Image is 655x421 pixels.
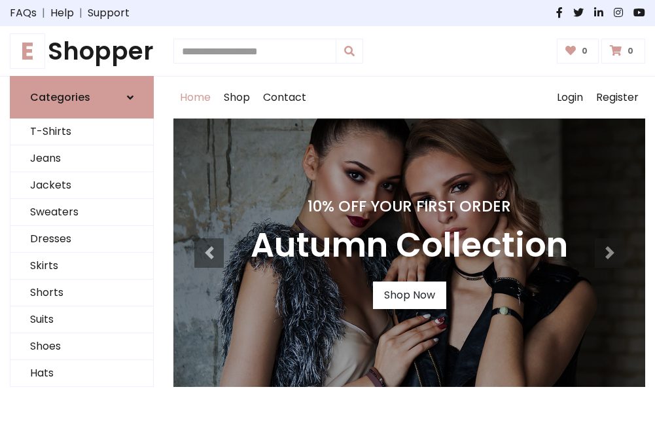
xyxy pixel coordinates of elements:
[557,39,599,64] a: 0
[373,282,446,309] a: Shop Now
[590,77,645,119] a: Register
[50,5,74,21] a: Help
[10,76,154,119] a: Categories
[10,333,153,360] a: Shoes
[10,119,153,145] a: T-Shirts
[10,37,154,65] a: EShopper
[10,280,153,306] a: Shorts
[10,199,153,226] a: Sweaters
[10,33,45,69] span: E
[10,172,153,199] a: Jackets
[173,77,217,119] a: Home
[251,226,568,266] h3: Autumn Collection
[10,360,153,387] a: Hats
[74,5,88,21] span: |
[10,145,153,172] a: Jeans
[88,5,130,21] a: Support
[601,39,645,64] a: 0
[37,5,50,21] span: |
[10,5,37,21] a: FAQs
[30,91,90,103] h6: Categories
[578,45,591,57] span: 0
[257,77,313,119] a: Contact
[550,77,590,119] a: Login
[10,306,153,333] a: Suits
[251,197,568,215] h4: 10% Off Your First Order
[10,226,153,253] a: Dresses
[10,37,154,65] h1: Shopper
[624,45,637,57] span: 0
[10,253,153,280] a: Skirts
[217,77,257,119] a: Shop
